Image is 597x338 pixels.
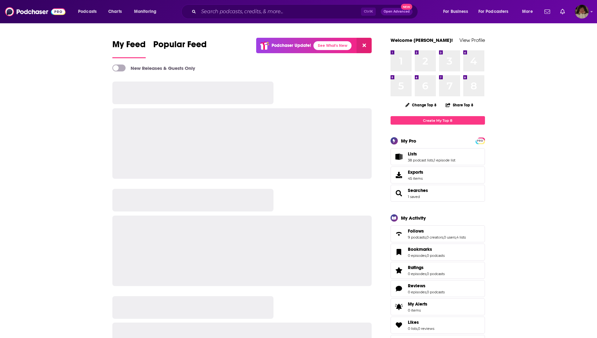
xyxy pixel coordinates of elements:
span: Ctrl K [361,8,376,16]
img: Podchaser - Follow, Share and Rate Podcasts [5,6,65,18]
span: Follows [391,225,485,242]
span: My Alerts [408,301,427,307]
span: Ratings [408,265,424,270]
img: User Profile [575,5,589,19]
a: Likes [408,319,434,325]
a: 0 lists [408,326,417,331]
a: New Releases & Guests Only [112,65,195,71]
span: , [426,290,427,294]
a: Reviews [393,284,405,293]
a: 0 creators [426,235,443,239]
span: , [433,158,434,162]
a: 0 users [444,235,456,239]
input: Search podcasts, credits, & more... [199,7,361,17]
a: Searches [408,188,428,193]
span: Podcasts [78,7,97,16]
a: Charts [104,7,126,17]
a: 0 episodes [408,272,426,276]
span: 0 items [408,308,427,313]
button: open menu [74,7,105,17]
a: Follows [393,229,405,238]
span: Charts [108,7,122,16]
a: 0 podcasts [427,290,445,294]
a: 0 podcasts [427,272,445,276]
a: My Feed [112,39,146,58]
button: open menu [474,7,518,17]
a: 0 episodes [408,253,426,258]
button: Show profile menu [575,5,589,19]
span: Exports [408,169,423,175]
button: Change Top 8 [402,101,441,109]
a: Bookmarks [393,248,405,256]
a: 4 lists [456,235,466,239]
div: My Pro [401,138,416,144]
a: 1 saved [408,194,420,199]
span: Likes [408,319,419,325]
div: My Activity [401,215,426,221]
button: Open AdvancedNew [381,8,413,15]
span: , [417,326,418,331]
a: Create My Top 8 [391,116,485,125]
div: Search podcasts, credits, & more... [187,4,424,19]
span: Reviews [408,283,425,289]
span: Follows [408,228,424,234]
span: My Feed [112,39,146,54]
a: PRO [476,138,484,143]
a: Lists [393,152,405,161]
span: Monitoring [134,7,156,16]
a: Popular Feed [153,39,207,58]
span: Open Advanced [384,10,410,13]
span: , [426,253,427,258]
p: Podchaser Update! [272,43,311,48]
a: Reviews [408,283,445,289]
span: , [443,235,444,239]
a: Ratings [408,265,445,270]
span: Popular Feed [153,39,207,54]
a: Searches [393,189,405,198]
span: Bookmarks [408,246,432,252]
a: Lists [408,151,455,157]
span: Lists [391,148,485,165]
span: Searches [391,185,485,202]
span: Lists [408,151,417,157]
a: 9 podcasts [408,235,426,239]
button: open menu [439,7,476,17]
a: Show notifications dropdown [542,6,553,17]
span: Exports [393,171,405,179]
a: 0 reviews [418,326,434,331]
a: Exports [391,166,485,183]
a: Follows [408,228,466,234]
span: More [522,7,533,16]
span: Reviews [391,280,485,297]
span: New [401,4,412,10]
a: See What's New [313,41,352,50]
span: , [426,272,427,276]
span: 45 items [408,176,423,181]
span: Logged in as angelport [575,5,589,19]
span: For Business [443,7,468,16]
button: open menu [518,7,541,17]
a: 1 episode list [434,158,455,162]
a: View Profile [459,37,485,43]
span: Bookmarks [391,244,485,261]
span: Ratings [391,262,485,279]
a: Welcome [PERSON_NAME]! [391,37,453,43]
button: Share Top 8 [445,99,474,111]
a: Bookmarks [408,246,445,252]
a: 0 podcasts [427,253,445,258]
a: Likes [393,321,405,330]
span: My Alerts [393,302,405,311]
a: 38 podcast lists [408,158,433,162]
a: 0 episodes [408,290,426,294]
a: Show notifications dropdown [558,6,567,17]
span: Likes [391,317,485,334]
span: For Podcasters [478,7,509,16]
a: Ratings [393,266,405,275]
